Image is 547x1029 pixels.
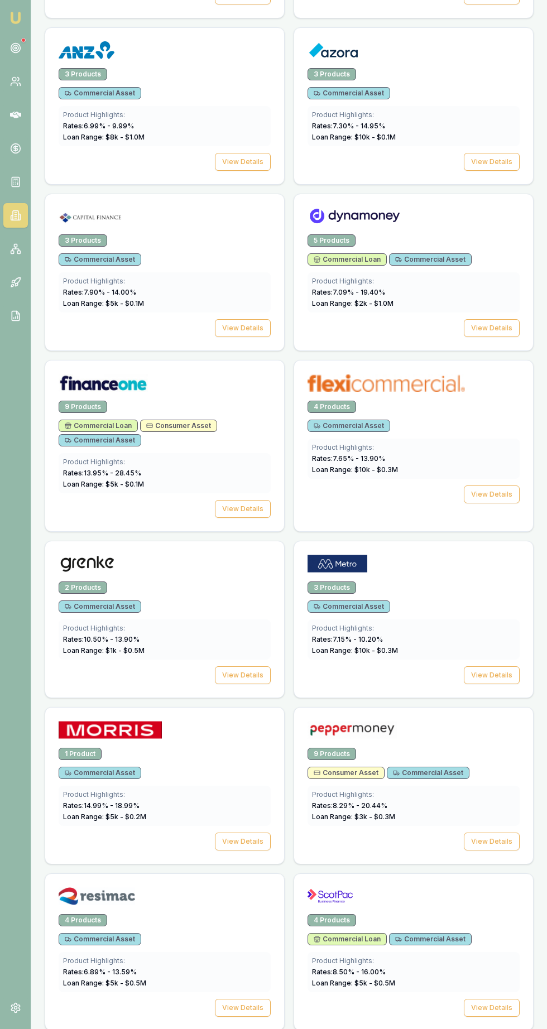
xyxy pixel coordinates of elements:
div: 3 Products [308,581,356,594]
div: Product Highlights: [63,956,266,965]
span: Loan Range: $ 10 k - $ 0.3 M [312,646,398,655]
img: flexicommercial logo [308,374,465,392]
div: 4 Products [308,401,356,413]
div: Product Highlights: [312,110,515,119]
a: Azora logo3 ProductsCommercial AssetProduct Highlights:Rates:7.30% - 14.95%Loan Range: $10k - $0.... [294,27,534,185]
span: Consumer Asset [314,768,378,777]
button: View Details [464,485,520,503]
span: Loan Range: $ 5 k - $ 0.5 M [312,979,395,987]
button: View Details [464,153,520,171]
span: Rates: 14.99 % - 18.99 % [63,801,140,810]
span: Commercial Loan [314,255,381,264]
div: Product Highlights: [312,443,515,452]
span: Commercial Asset [65,602,135,611]
div: 3 Products [59,68,107,80]
span: Commercial Asset [65,935,135,944]
a: Dynamoney logo5 ProductsCommercial LoanCommercial AssetProduct Highlights:Rates:7.09% - 19.40%Loa... [294,194,534,351]
span: Commercial Loan [314,935,381,944]
button: View Details [215,153,271,171]
span: Rates: 10.50 % - 13.90 % [63,635,140,643]
span: Commercial Asset [65,768,135,777]
button: View Details [215,999,271,1017]
span: Loan Range: $ 5 k - $ 0.1 M [63,480,144,488]
img: Dynamoney logo [308,208,401,225]
div: Product Highlights: [63,277,266,286]
span: Loan Range: $ 10 k - $ 0.3 M [312,465,398,474]
img: Pepper Money logo [308,721,397,739]
a: Finance One logo9 ProductsCommercial LoanConsumer AssetCommercial AssetProduct Highlights:Rates:1... [45,360,285,532]
img: ScotPac logo [308,887,353,905]
div: 3 Products [308,68,356,80]
span: Rates: 7.15 % - 10.20 % [312,635,383,643]
img: Grenke logo [59,555,116,573]
div: 4 Products [59,914,107,926]
span: Rates: 7.65 % - 13.90 % [312,454,385,463]
span: Commercial Asset [314,89,384,98]
span: Loan Range: $ 5 k - $ 0.5 M [63,979,146,987]
div: 4 Products [308,914,356,926]
span: Loan Range: $ 10 k - $ 0.1 M [312,133,396,141]
span: Commercial Asset [65,255,135,264]
div: Product Highlights: [63,458,266,467]
div: Product Highlights: [312,624,515,633]
span: Commercial Loan [65,421,132,430]
div: 9 Products [308,748,356,760]
a: Capital Finance logo3 ProductsCommercial AssetProduct Highlights:Rates:7.90% - 14.00%Loan Range: ... [45,194,285,351]
span: Loan Range: $ 8 k - $ 1.0 M [63,133,145,141]
span: Rates: 7.90 % - 14.00 % [63,288,136,296]
span: Commercial Asset [65,89,135,98]
a: Morris Finance logo1 ProductCommercial AssetProduct Highlights:Rates:14.99% - 18.99%Loan Range: $... [45,707,285,864]
a: ANZ logo3 ProductsCommercial AssetProduct Highlights:Rates:6.99% - 9.99%Loan Range: $8k - $1.0MVi... [45,27,285,185]
span: Commercial Asset [314,421,384,430]
button: View Details [464,319,520,337]
button: View Details [464,666,520,684]
img: Morris Finance logo [59,721,162,739]
span: Rates: 8.29 % - 20.44 % [312,801,387,810]
img: Metro Finance logo [308,555,367,573]
div: 9 Products [59,401,107,413]
a: Pepper Money logo9 ProductsConsumer AssetCommercial AssetProduct Highlights:Rates:8.29% - 20.44%L... [294,707,534,864]
span: Rates: 8.50 % - 16.00 % [312,968,386,976]
span: Loan Range: $ 3 k - $ 0.3 M [312,812,395,821]
span: Loan Range: $ 1 k - $ 0.5 M [63,646,145,655]
span: Rates: 13.95 % - 28.45 % [63,469,141,477]
span: Rates: 7.30 % - 14.95 % [312,122,385,130]
img: Azora logo [308,41,359,59]
img: Finance One logo [59,374,148,392]
div: Product Highlights: [63,624,266,633]
img: Capital Finance logo [59,208,122,225]
div: Product Highlights: [312,790,515,799]
span: Commercial Asset [314,602,384,611]
a: Grenke logo2 ProductsCommercial AssetProduct Highlights:Rates:10.50% - 13.90%Loan Range: $1k - $0... [45,541,285,698]
span: Consumer Asset [146,421,211,430]
div: 1 Product [59,748,102,760]
img: Resimac logo [59,887,135,905]
span: Commercial Asset [395,255,466,264]
button: View Details [215,500,271,518]
span: Loan Range: $ 2 k - $ 1.0 M [312,299,394,307]
a: flexicommercial logo4 ProductsCommercial AssetProduct Highlights:Rates:7.65% - 13.90%Loan Range: ... [294,360,534,532]
span: Rates: 6.89 % - 13.59 % [63,968,137,976]
button: View Details [464,833,520,850]
span: Loan Range: $ 5 k - $ 0.1 M [63,299,144,307]
div: 2 Products [59,581,107,594]
button: View Details [215,666,271,684]
button: View Details [215,319,271,337]
div: 3 Products [59,234,107,247]
div: Product Highlights: [312,277,515,286]
div: 5 Products [308,234,356,247]
img: emu-icon-u.png [9,11,22,25]
span: Rates: 7.09 % - 19.40 % [312,288,385,296]
span: Loan Range: $ 5 k - $ 0.2 M [63,812,146,821]
a: Metro Finance logo3 ProductsCommercial AssetProduct Highlights:Rates:7.15% - 10.20%Loan Range: $1... [294,541,534,698]
div: Product Highlights: [63,790,266,799]
img: ANZ logo [59,41,114,59]
button: View Details [215,833,271,850]
span: Commercial Asset [395,935,466,944]
span: Commercial Asset [393,768,463,777]
div: Product Highlights: [312,956,515,965]
button: View Details [464,999,520,1017]
span: Commercial Asset [65,436,135,445]
span: Rates: 6.99 % - 9.99 % [63,122,134,130]
div: Product Highlights: [63,110,266,119]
